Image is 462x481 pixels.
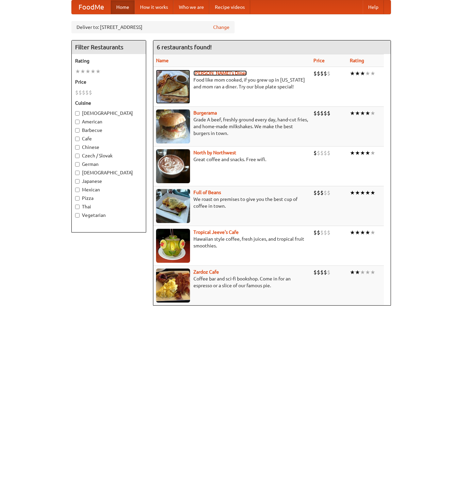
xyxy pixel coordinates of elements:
[156,76,308,90] p: Food like mom cooked, if you grew up in [US_STATE] and mom ran a diner. Try our blue plate special!
[193,150,236,155] b: North by Northwest
[72,0,111,14] a: FoodMe
[156,156,308,163] p: Great coffee and snacks. Free wifi.
[193,269,219,275] a: Zardoz Cafe
[360,269,365,276] li: ★
[327,189,330,196] li: $
[365,189,370,196] li: ★
[75,195,142,202] label: Pizza
[324,149,327,157] li: $
[317,189,320,196] li: $
[75,203,142,210] label: Thai
[90,68,96,75] li: ★
[370,149,375,157] li: ★
[324,269,327,276] li: $
[75,68,80,75] li: ★
[355,109,360,117] li: ★
[370,269,375,276] li: ★
[365,70,370,77] li: ★
[327,109,330,117] li: $
[75,144,142,151] label: Chinese
[75,57,142,64] h5: Rating
[327,229,330,236] li: $
[317,269,320,276] li: $
[320,189,324,196] li: $
[355,149,360,157] li: ★
[75,213,80,218] input: Vegetarian
[320,149,324,157] li: $
[75,145,80,150] input: Chinese
[75,110,142,117] label: [DEMOGRAPHIC_DATA]
[75,120,80,124] input: American
[355,70,360,77] li: ★
[360,149,365,157] li: ★
[317,70,320,77] li: $
[156,189,190,223] img: beans.jpg
[79,89,82,96] li: $
[365,109,370,117] li: ★
[355,229,360,236] li: ★
[313,70,317,77] li: $
[75,128,80,133] input: Barbecue
[313,189,317,196] li: $
[80,68,85,75] li: ★
[365,269,370,276] li: ★
[313,269,317,276] li: $
[156,109,190,143] img: burgerama.jpg
[213,24,229,31] a: Change
[75,178,142,185] label: Japanese
[370,109,375,117] li: ★
[156,196,308,209] p: We roast on premises to give you the best cup of coffee in town.
[363,0,384,14] a: Help
[350,109,355,117] li: ★
[75,171,80,175] input: [DEMOGRAPHIC_DATA]
[370,229,375,236] li: ★
[75,186,142,193] label: Mexican
[313,229,317,236] li: $
[193,190,221,195] a: Full of Beans
[350,70,355,77] li: ★
[75,100,142,106] h5: Cuisine
[75,111,80,116] input: [DEMOGRAPHIC_DATA]
[350,58,364,63] a: Rating
[320,229,324,236] li: $
[135,0,173,14] a: How it works
[89,89,92,96] li: $
[75,79,142,85] h5: Price
[327,149,330,157] li: $
[156,149,190,183] img: north.jpg
[75,154,80,158] input: Czech / Slovak
[157,44,212,50] ng-pluralize: 6 restaurants found!
[355,269,360,276] li: ★
[75,152,142,159] label: Czech / Slovak
[75,212,142,219] label: Vegetarian
[320,269,324,276] li: $
[360,70,365,77] li: ★
[355,189,360,196] li: ★
[156,275,308,289] p: Coffee bar and sci-fi bookshop. Come in for an espresso or a slice of our famous pie.
[75,179,80,184] input: Japanese
[173,0,209,14] a: Who we are
[350,269,355,276] li: ★
[317,109,320,117] li: $
[75,162,80,167] input: German
[75,135,142,142] label: Cafe
[360,189,365,196] li: ★
[193,110,217,116] a: Burgerama
[327,70,330,77] li: $
[360,229,365,236] li: ★
[193,229,239,235] a: Tropical Jeeve's Cafe
[111,0,135,14] a: Home
[72,40,146,54] h4: Filter Restaurants
[370,70,375,77] li: ★
[360,109,365,117] li: ★
[82,89,85,96] li: $
[193,70,247,76] a: [PERSON_NAME]'s Diner
[350,189,355,196] li: ★
[75,127,142,134] label: Barbecue
[324,109,327,117] li: $
[85,89,89,96] li: $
